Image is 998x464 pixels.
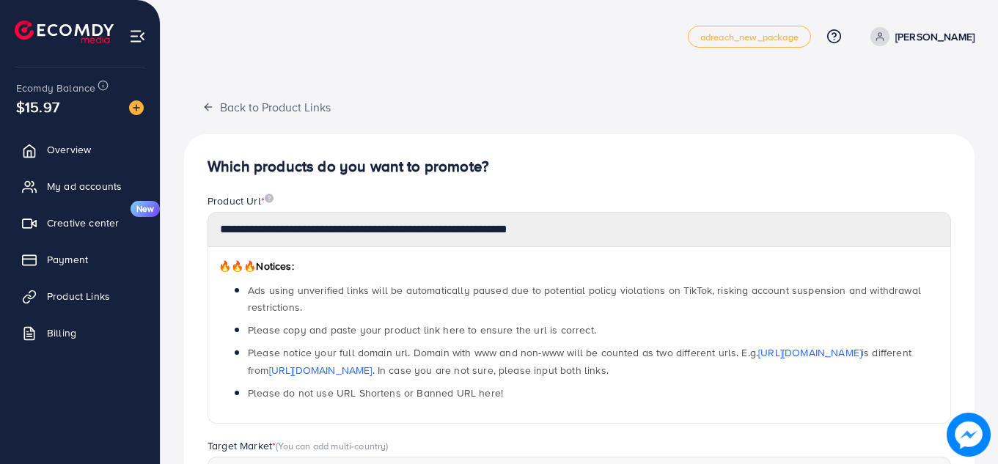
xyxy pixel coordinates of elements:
a: Payment [11,245,149,274]
img: image [129,100,144,115]
a: Billing [11,318,149,347]
img: image [947,413,991,457]
span: Overview [47,142,91,157]
img: image [265,194,274,203]
img: menu [129,28,146,45]
span: (You can add multi-country) [276,439,388,452]
span: 🔥🔥🔥 [219,259,256,273]
img: logo [15,21,114,43]
label: Target Market [208,438,389,453]
span: Please notice your full domain url. Domain with www and non-www will be counted as two different ... [248,345,911,377]
span: Please do not use URL Shortens or Banned URL here! [248,386,503,400]
span: adreach_new_package [700,32,799,42]
a: [URL][DOMAIN_NAME] [269,363,373,378]
p: [PERSON_NAME] [895,28,975,45]
span: Ads using unverified links will be automatically paused due to potential policy violations on Tik... [248,283,921,314]
span: My ad accounts [47,179,122,194]
a: Product Links [11,281,149,311]
label: Product Url [208,194,274,208]
a: [PERSON_NAME] [865,27,975,46]
span: Billing [47,325,76,340]
a: My ad accounts [11,172,149,201]
span: Product Links [47,289,110,303]
span: Creative center [47,216,119,230]
a: [URL][DOMAIN_NAME] [758,345,862,360]
span: Payment [47,252,88,267]
a: Creative centerNew [11,208,149,237]
a: Overview [11,135,149,164]
span: Ecomdy Balance [16,81,95,95]
h4: Which products do you want to promote? [208,158,951,176]
a: adreach_new_package [688,26,811,48]
span: $15.97 [16,96,59,117]
span: Please copy and paste your product link here to ensure the url is correct. [248,323,596,337]
span: Notices: [219,259,294,273]
button: Back to Product Links [184,91,349,122]
span: New [131,201,160,217]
